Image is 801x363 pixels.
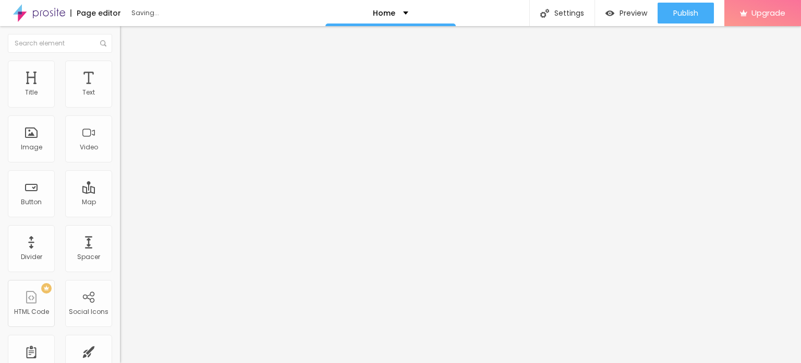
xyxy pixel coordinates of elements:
span: Publish [673,9,698,17]
span: Upgrade [751,8,785,17]
p: Home [373,9,395,17]
div: Image [21,144,42,151]
div: Page editor [70,9,121,17]
div: Saving... [131,10,251,16]
input: Search element [8,34,112,53]
div: Spacer [77,253,100,261]
div: HTML Code [14,308,49,315]
div: Divider [21,253,42,261]
button: Publish [658,3,714,24]
img: Icone [100,40,106,46]
div: Text [82,89,95,96]
div: Title [25,89,38,96]
img: Icone [540,9,549,18]
img: view-1.svg [605,9,614,18]
div: Video [80,144,98,151]
div: Map [82,198,96,206]
div: Button [21,198,42,206]
div: Social Icons [69,308,108,315]
iframe: Editor [120,26,801,363]
button: Preview [595,3,658,24]
span: Preview [620,9,647,17]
